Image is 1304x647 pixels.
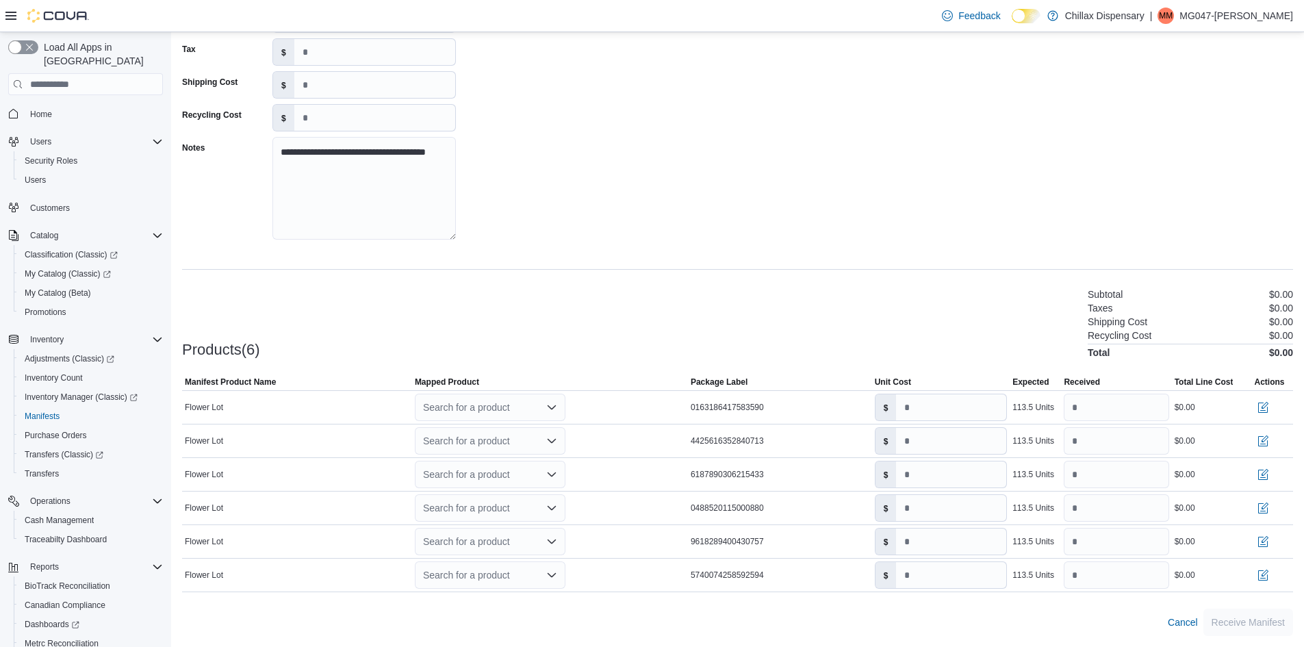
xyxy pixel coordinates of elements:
[1175,377,1233,388] span: Total Line Cost
[19,578,116,594] a: BioTrack Reconciliation
[1088,289,1123,300] h6: Subtotal
[19,246,163,263] span: Classification (Classic)
[691,402,764,413] span: 0163186417583590
[25,493,76,509] button: Operations
[25,430,87,441] span: Purchase Orders
[691,377,747,388] span: Package Label
[14,596,168,615] button: Canadian Compliance
[19,153,163,169] span: Security Roles
[25,372,83,383] span: Inventory Count
[14,511,168,530] button: Cash Management
[1012,469,1054,480] div: 113.5 Units
[38,40,163,68] span: Load All Apps in [GEOGRAPHIC_DATA]
[875,562,897,588] label: $
[19,466,163,482] span: Transfers
[1175,570,1195,581] div: $0.00
[1012,435,1054,446] div: 113.5 Units
[1012,9,1040,23] input: Dark Mode
[25,134,57,150] button: Users
[14,303,168,322] button: Promotions
[1269,347,1293,358] h4: $0.00
[19,285,97,301] a: My Catalog (Beta)
[1012,402,1054,413] div: 113.5 Units
[546,469,557,480] button: Open list of options
[30,109,52,120] span: Home
[1159,8,1173,24] span: MM
[875,377,911,388] span: Unit Cost
[25,468,59,479] span: Transfers
[25,515,94,526] span: Cash Management
[546,435,557,446] button: Open list of options
[1175,503,1195,513] div: $0.00
[30,230,58,241] span: Catalog
[1269,330,1293,341] p: $0.00
[14,407,168,426] button: Manifests
[3,103,168,123] button: Home
[30,334,64,345] span: Inventory
[875,529,897,555] label: $
[3,330,168,349] button: Inventory
[19,304,163,320] span: Promotions
[19,266,163,282] span: My Catalog (Classic)
[185,469,223,480] span: Flower Lot
[1269,303,1293,314] p: $0.00
[19,370,163,386] span: Inventory Count
[25,227,163,244] span: Catalog
[30,136,51,147] span: Users
[14,170,168,190] button: Users
[19,466,64,482] a: Transfers
[691,435,764,446] span: 4425616352840713
[25,134,163,150] span: Users
[875,428,897,454] label: $
[14,264,168,283] a: My Catalog (Classic)
[25,449,103,460] span: Transfers (Classic)
[1179,8,1293,24] p: MG047-[PERSON_NAME]
[3,226,168,245] button: Catalog
[14,349,168,368] a: Adjustments (Classic)
[19,446,163,463] span: Transfers (Classic)
[25,331,69,348] button: Inventory
[14,530,168,549] button: Traceabilty Dashboard
[25,493,163,509] span: Operations
[273,72,294,98] label: $
[691,469,764,480] span: 6187890306215433
[415,377,479,388] span: Mapped Product
[25,268,111,279] span: My Catalog (Classic)
[25,619,79,630] span: Dashboards
[1088,330,1151,341] h6: Recycling Cost
[19,427,163,444] span: Purchase Orders
[19,351,120,367] a: Adjustments (Classic)
[14,368,168,388] button: Inventory Count
[19,304,72,320] a: Promotions
[19,408,163,424] span: Manifests
[25,288,91,299] span: My Catalog (Beta)
[19,597,163,613] span: Canadian Compliance
[1012,377,1049,388] span: Expected
[19,531,163,548] span: Traceabilty Dashboard
[875,495,897,521] label: $
[25,353,114,364] span: Adjustments (Classic)
[19,153,83,169] a: Security Roles
[25,249,118,260] span: Classification (Classic)
[19,512,99,529] a: Cash Management
[875,461,897,487] label: $
[19,597,111,613] a: Canadian Compliance
[25,106,57,123] a: Home
[30,561,59,572] span: Reports
[1088,316,1147,327] h6: Shipping Cost
[25,600,105,611] span: Canadian Compliance
[14,283,168,303] button: My Catalog (Beta)
[1168,616,1198,629] span: Cancel
[19,389,163,405] span: Inventory Manager (Classic)
[19,172,51,188] a: Users
[185,435,223,446] span: Flower Lot
[25,105,163,122] span: Home
[14,388,168,407] a: Inventory Manager (Classic)
[185,503,223,513] span: Flower Lot
[25,199,163,216] span: Customers
[273,105,294,131] label: $
[185,377,276,388] span: Manifest Product Name
[691,570,764,581] span: 5740074258592594
[14,151,168,170] button: Security Roles
[25,559,64,575] button: Reports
